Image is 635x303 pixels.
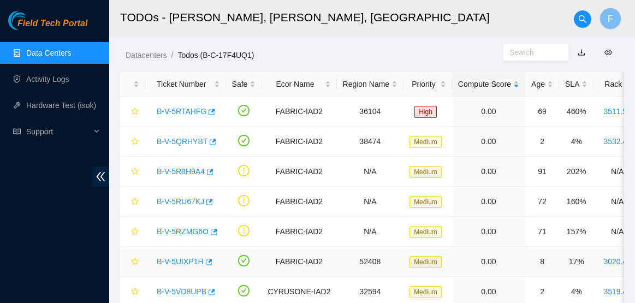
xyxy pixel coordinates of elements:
a: Data Centers [26,49,71,57]
span: star [131,228,139,236]
a: B-V-5UIXP1H [157,257,204,266]
span: exclamation-circle [238,225,250,236]
td: 72 [525,187,559,217]
span: read [13,128,21,135]
span: star [131,108,139,116]
span: star [131,198,139,206]
td: FABRIC-IAD2 [262,97,336,127]
td: 91 [525,157,559,187]
button: star [126,103,139,120]
span: star [131,138,139,146]
button: F [600,8,621,29]
button: star [126,283,139,300]
a: B-V-5VD8UPB [157,287,206,296]
span: Support [26,121,91,142]
a: B-V-5R8H9A4 [157,167,205,176]
span: Field Tech Portal [17,19,87,29]
button: download [569,44,594,61]
span: Medium [410,136,442,148]
td: 0.00 [452,97,525,127]
td: 52408 [337,247,404,277]
a: 3519.46 [603,287,631,296]
span: check-circle [238,135,250,146]
td: 71 [525,217,559,247]
button: star [126,193,139,210]
td: 460% [559,97,594,127]
td: 160% [559,187,594,217]
span: exclamation-circle [238,165,250,176]
td: 38474 [337,127,404,157]
a: Akamai TechnologiesField Tech Portal [8,20,87,34]
a: B-V-5QRHYBT [157,137,207,146]
td: 36104 [337,97,404,127]
a: 3020.45 [603,257,631,266]
a: Activity Logs [26,75,69,84]
span: / [171,51,173,60]
a: 3532.47 [603,137,631,146]
a: Hardware Test (isok) [26,101,96,110]
td: FABRIC-IAD2 [262,157,336,187]
span: Medium [410,196,442,208]
span: High [414,106,437,118]
span: eye [604,49,612,56]
td: 202% [559,157,594,187]
a: B-V-5RTAHFG [157,107,206,116]
span: Medium [410,166,442,178]
span: star [131,168,139,176]
button: star [126,133,139,150]
button: star [126,223,139,240]
a: Todos (B-C-17F4UQ1) [177,51,254,60]
a: download [578,48,585,57]
td: 17% [559,247,594,277]
button: star [126,253,139,270]
button: search [574,10,591,28]
td: FABRIC-IAD2 [262,127,336,157]
a: B-V-5RZMG6O [157,227,209,236]
span: exclamation-circle [238,195,250,206]
button: star [126,163,139,180]
td: N/A [337,187,404,217]
a: 3511.54 [603,107,631,116]
td: N/A [337,157,404,187]
td: 157% [559,217,594,247]
span: double-left [92,167,109,187]
td: FABRIC-IAD2 [262,187,336,217]
span: Medium [410,226,442,238]
td: 8 [525,247,559,277]
span: search [574,15,591,23]
td: 0.00 [452,247,525,277]
span: star [131,258,139,266]
td: 69 [525,97,559,127]
td: N/A [337,217,404,247]
span: Medium [410,286,442,298]
span: Medium [410,256,442,268]
td: 0.00 [452,127,525,157]
span: star [131,288,139,296]
td: FABRIC-IAD2 [262,217,336,247]
input: Search [509,46,554,58]
span: check-circle [238,105,250,116]
span: F [608,12,613,26]
span: check-circle [238,255,250,266]
a: Datacenters [126,51,167,60]
img: Akamai Technologies [8,11,55,30]
td: 2 [525,127,559,157]
td: FABRIC-IAD2 [262,247,336,277]
td: 0.00 [452,217,525,247]
td: 0.00 [452,157,525,187]
span: check-circle [238,285,250,296]
td: 4% [559,127,594,157]
a: B-V-5RU67KJ [157,197,204,206]
td: 0.00 [452,187,525,217]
